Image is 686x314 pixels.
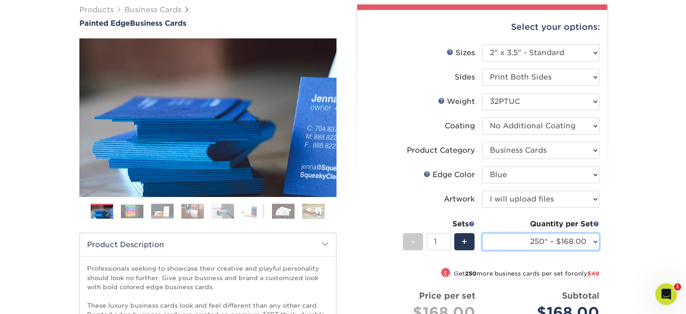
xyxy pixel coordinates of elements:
[91,201,113,223] img: Business Cards 01
[212,204,234,219] img: Business Cards 05
[124,5,181,14] a: Business Cards
[79,5,114,14] a: Products
[562,291,599,300] strong: Subtotal
[461,235,467,248] span: +
[121,205,143,218] img: Business Cards 02
[272,204,295,219] img: Business Cards 07
[465,270,477,277] strong: 250
[447,47,475,58] div: Sizes
[655,283,677,305] iframe: Intercom live chat
[302,204,325,219] img: Business Cards 08
[364,10,600,44] div: Select your options:
[444,268,447,278] span: !
[454,270,599,279] small: Get more business cards per set for
[587,270,599,277] span: $49
[79,19,130,28] span: Painted Edge
[419,291,475,300] strong: Price per set
[445,121,475,131] div: Coating
[181,204,204,219] img: Business Cards 04
[482,219,599,230] div: Quantity per Set
[438,96,475,107] div: Weight
[411,235,415,248] span: -
[407,145,475,156] div: Product Category
[574,270,599,277] span: only
[455,72,475,83] div: Sides
[79,19,336,28] h1: Business Cards
[674,283,681,291] span: 1
[80,233,336,256] h2: Product Description
[151,204,174,219] img: Business Cards 03
[242,204,264,219] img: Business Cards 06
[424,169,475,180] div: Edge Color
[79,19,336,28] a: Painted EdgeBusiness Cards
[403,219,475,230] div: Sets
[444,194,475,205] div: Artwork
